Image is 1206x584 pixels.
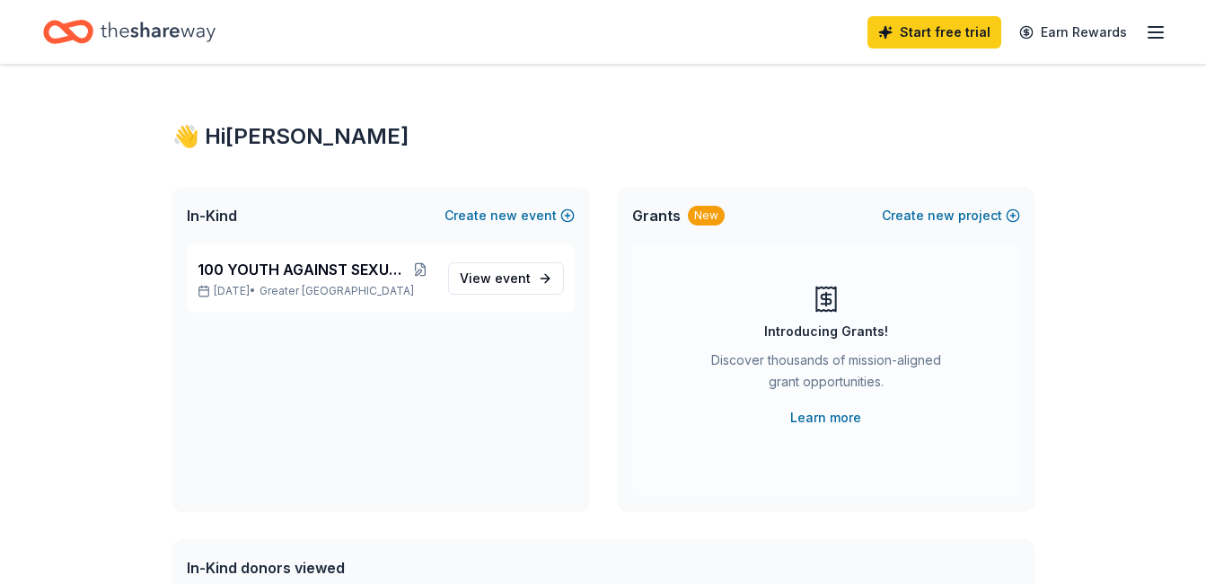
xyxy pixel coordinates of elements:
[1008,16,1138,49] a: Earn Rewards
[882,205,1020,226] button: Createnewproject
[688,206,725,226] div: New
[187,557,550,579] div: In-Kind donors viewed
[172,122,1034,151] div: 👋 Hi [PERSON_NAME]
[704,350,948,400] div: Discover thousands of mission-aligned grant opportunities.
[43,11,216,53] a: Home
[632,205,681,226] span: Grants
[495,270,531,286] span: event
[460,268,531,289] span: View
[198,259,408,280] span: 100 YOUTH AGAINST SEXUAL VIOLENCE
[490,205,517,226] span: new
[260,284,414,298] span: Greater [GEOGRAPHIC_DATA]
[790,407,861,429] a: Learn more
[867,16,1001,49] a: Start free trial
[187,205,237,226] span: In-Kind
[928,205,955,226] span: new
[448,262,564,295] a: View event
[445,205,575,226] button: Createnewevent
[764,321,888,342] div: Introducing Grants!
[198,284,434,298] p: [DATE] •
